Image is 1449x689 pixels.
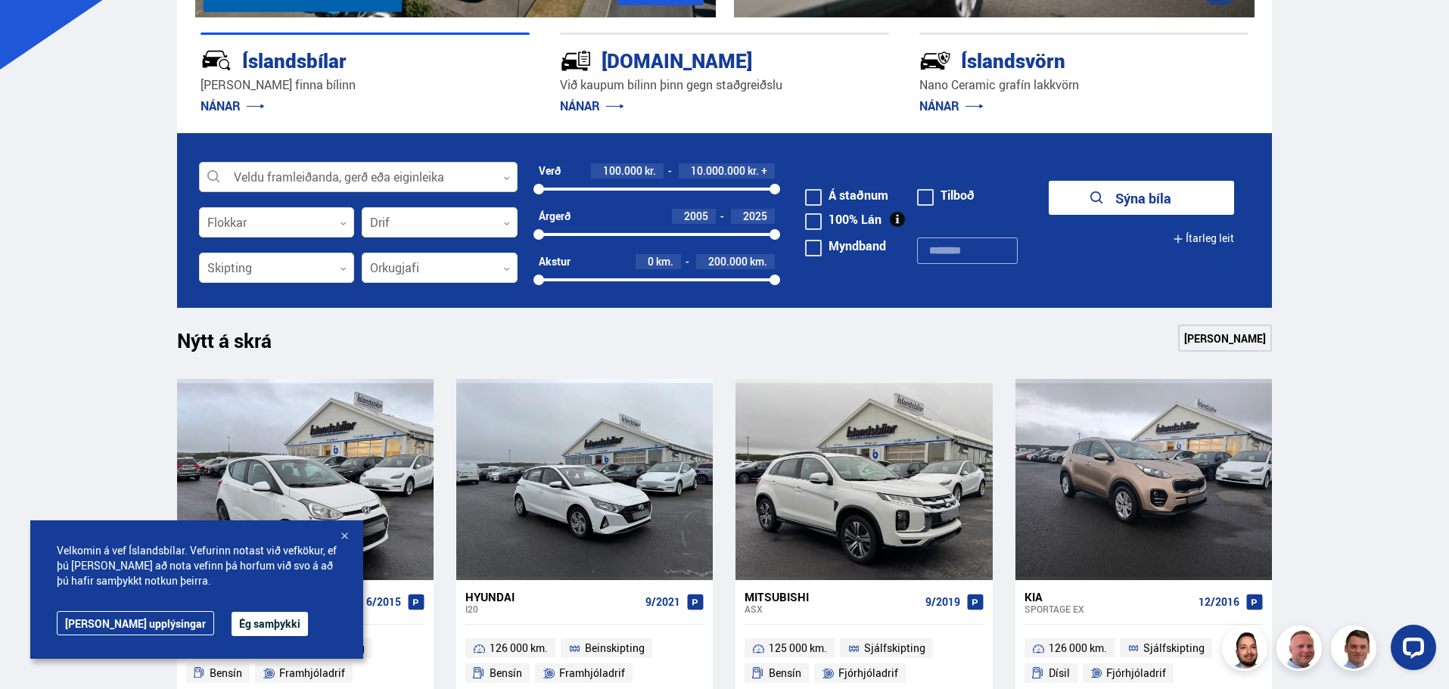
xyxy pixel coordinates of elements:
[708,254,748,268] span: 200.000
[748,165,759,177] span: kr.
[645,596,680,608] span: 9/2021
[539,256,571,268] div: Akstur
[560,46,835,73] div: [DOMAIN_NAME]
[279,664,345,682] span: Framhjóladrif
[560,45,592,76] img: tr5P-W3DuiFaO7aO.svg
[745,590,919,604] div: Mitsubishi
[1049,181,1234,215] button: Sýna bíla
[201,45,232,76] img: JRvxyua_JYH6wB4c.svg
[539,165,561,177] div: Verð
[490,639,548,657] span: 126 000 km.
[691,163,745,178] span: 10.000.000
[1199,596,1239,608] span: 12/2016
[465,590,639,604] div: Hyundai
[769,664,801,682] span: Bensín
[1025,604,1192,614] div: Sportage EX
[585,639,645,657] span: Beinskipting
[656,256,673,268] span: km.
[745,604,919,614] div: ASX
[560,76,889,94] p: Við kaupum bílinn þinn gegn staðgreiðslu
[648,254,654,268] span: 0
[465,604,639,614] div: i20
[366,596,401,608] span: 6/2015
[1025,590,1192,604] div: Kia
[750,256,767,268] span: km.
[1224,628,1270,673] img: nhp88E3Fdnt1Opn2.png
[1106,664,1166,682] span: Fjórhjóladrif
[560,98,624,114] a: NÁNAR
[1379,619,1442,682] iframe: LiveChat chat widget
[1049,639,1107,657] span: 126 000 km.
[684,209,708,223] span: 2005
[201,76,530,94] p: [PERSON_NAME] finna bílinn
[919,76,1248,94] p: Nano Ceramic grafín lakkvörn
[769,639,827,657] span: 125 000 km.
[917,189,975,201] label: Tilboð
[743,209,767,223] span: 2025
[1143,639,1205,657] span: Sjálfskipting
[57,543,337,588] span: Velkomin á vef Íslandsbílar. Vefurinn notast við vefkökur, ef þú [PERSON_NAME] að nota vefinn þá ...
[210,664,242,682] span: Bensín
[805,189,888,201] label: Á staðnum
[864,639,925,657] span: Sjálfskipting
[177,329,298,361] h1: Nýtt á skrá
[57,611,214,635] a: [PERSON_NAME] upplýsingar
[919,45,951,76] img: -Svtn6bYgwAsiwNX.svg
[1178,324,1272,352] a: [PERSON_NAME]
[201,46,476,73] div: Íslandsbílar
[925,596,960,608] span: 9/2019
[919,46,1195,73] div: Íslandsvörn
[1049,664,1070,682] span: Dísil
[603,163,642,178] span: 100.000
[805,213,882,225] label: 100% Lán
[1333,628,1379,673] img: FbJEzSuNWCJXmdc-.webp
[539,210,571,222] div: Árgerð
[232,612,308,636] button: Ég samþykki
[805,240,886,252] label: Myndband
[559,664,625,682] span: Framhjóladrif
[1173,222,1234,256] button: Ítarleg leit
[490,664,522,682] span: Bensín
[1279,628,1324,673] img: siFngHWaQ9KaOqBr.png
[761,165,767,177] span: +
[645,165,656,177] span: kr.
[919,98,984,114] a: NÁNAR
[838,664,898,682] span: Fjórhjóladrif
[201,98,265,114] a: NÁNAR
